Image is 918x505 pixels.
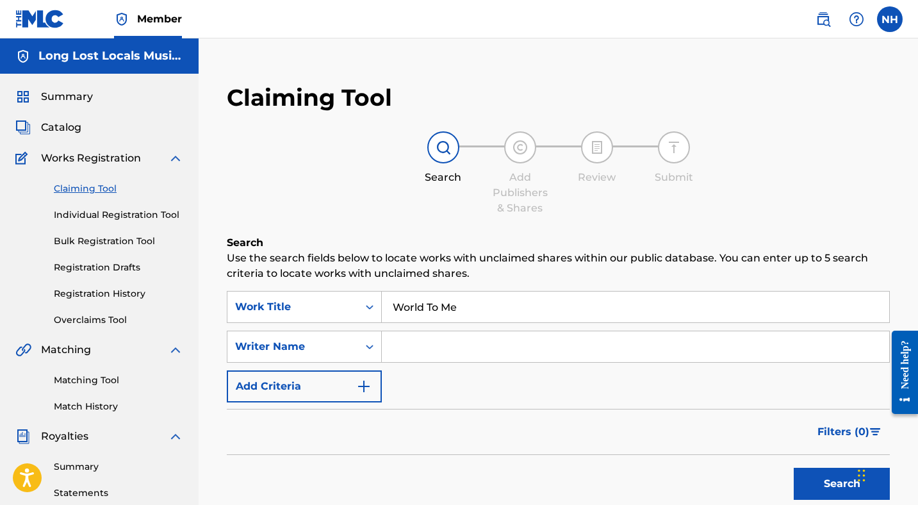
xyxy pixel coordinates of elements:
[54,460,183,474] a: Summary
[54,486,183,500] a: Statements
[38,49,183,63] h5: Long Lost Locals Music, LLC
[642,170,706,185] div: Submit
[854,443,918,505] iframe: Chat Widget
[227,370,382,402] button: Add Criteria
[15,342,31,358] img: Matching
[54,374,183,387] a: Matching Tool
[54,261,183,274] a: Registration Drafts
[849,12,864,27] img: help
[114,12,129,27] img: Top Rightsholder
[235,339,350,354] div: Writer Name
[844,6,869,32] div: Help
[137,12,182,26] span: Member
[882,321,918,424] iframe: Resource Center
[817,424,869,440] span: Filters ( 0 )
[54,182,183,195] a: Claiming Tool
[235,299,350,315] div: Work Title
[168,151,183,166] img: expand
[15,120,31,135] img: Catalog
[15,89,31,104] img: Summary
[54,400,183,413] a: Match History
[858,456,865,495] div: Drag
[54,313,183,327] a: Overclaims Tool
[356,379,372,394] img: 9d2ae6d4665cec9f34b9.svg
[877,6,903,32] div: User Menu
[794,468,890,500] button: Search
[168,429,183,444] img: expand
[15,120,81,135] a: CatalogCatalog
[870,428,881,436] img: filter
[54,208,183,222] a: Individual Registration Tool
[15,10,65,28] img: MLC Logo
[436,140,451,155] img: step indicator icon for Search
[227,235,890,251] h6: Search
[488,170,552,216] div: Add Publishers & Shares
[41,429,88,444] span: Royalties
[41,151,141,166] span: Works Registration
[15,49,31,64] img: Accounts
[227,251,890,281] p: Use the search fields below to locate works with unclaimed shares within our public database. You...
[41,89,93,104] span: Summary
[565,170,629,185] div: Review
[54,235,183,248] a: Bulk Registration Tool
[41,342,91,358] span: Matching
[810,416,890,448] button: Filters (0)
[227,83,392,112] h2: Claiming Tool
[15,151,32,166] img: Works Registration
[666,140,682,155] img: step indicator icon for Submit
[411,170,475,185] div: Search
[512,140,528,155] img: step indicator icon for Add Publishers & Shares
[15,89,93,104] a: SummarySummary
[810,6,836,32] a: Public Search
[589,140,605,155] img: step indicator icon for Review
[41,120,81,135] span: Catalog
[15,429,31,444] img: Royalties
[168,342,183,358] img: expand
[54,287,183,301] a: Registration History
[816,12,831,27] img: search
